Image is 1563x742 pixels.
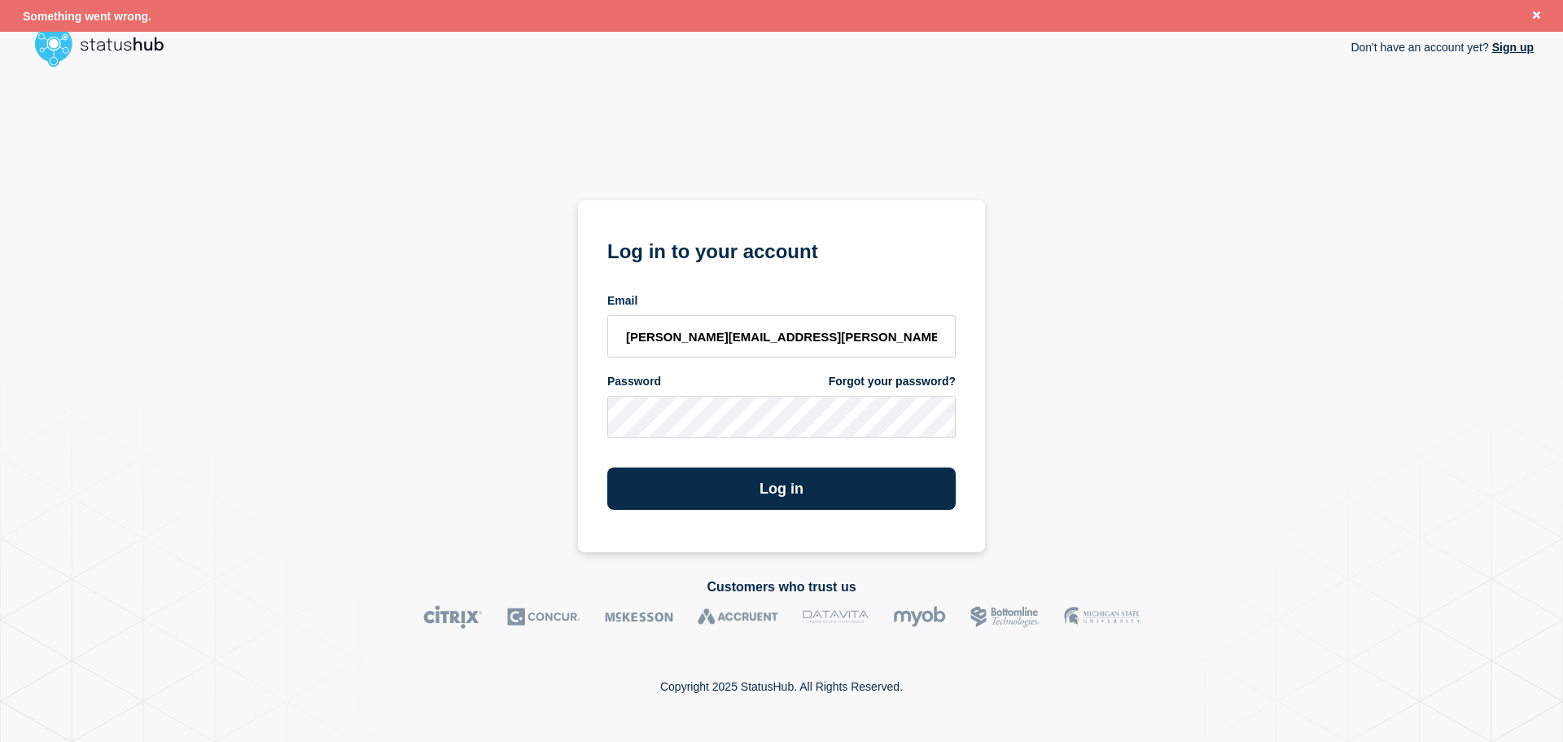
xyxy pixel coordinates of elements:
[29,20,184,72] img: StatusHub logo
[803,605,869,629] img: DataVita logo
[29,580,1534,595] h2: Customers who trust us
[607,235,956,265] h1: Log in to your account
[605,605,673,629] img: McKesson logo
[893,605,946,629] img: myob logo
[970,605,1040,629] img: Bottomline logo
[607,315,956,358] input: email input
[607,468,956,510] button: Log in
[698,605,778,629] img: Accruent logo
[607,293,637,309] span: Email
[507,605,580,629] img: Concur logo
[1489,41,1534,54] a: Sign up
[829,374,956,389] a: Forgot your password?
[1351,28,1534,67] p: Don't have an account yet?
[23,10,151,23] span: Something went wrong.
[1526,7,1547,25] button: Close banner
[1064,605,1140,629] img: MSU logo
[423,605,483,629] img: Citrix logo
[660,680,903,693] p: Copyright 2025 StatusHub. All Rights Reserved.
[607,396,956,438] input: password input
[607,374,661,389] span: Password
